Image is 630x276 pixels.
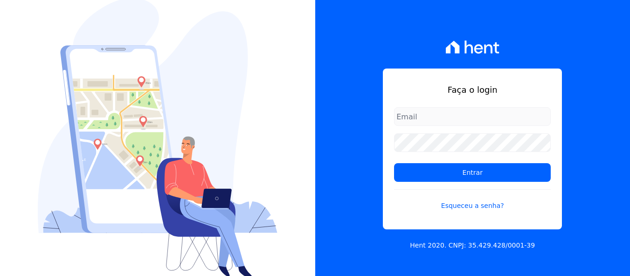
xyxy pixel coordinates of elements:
a: Esqueceu a senha? [394,189,551,211]
h1: Faça o login [394,83,551,96]
p: Hent 2020. CNPJ: 35.429.428/0001-39 [410,241,535,250]
input: Entrar [394,163,551,182]
input: Email [394,107,551,126]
